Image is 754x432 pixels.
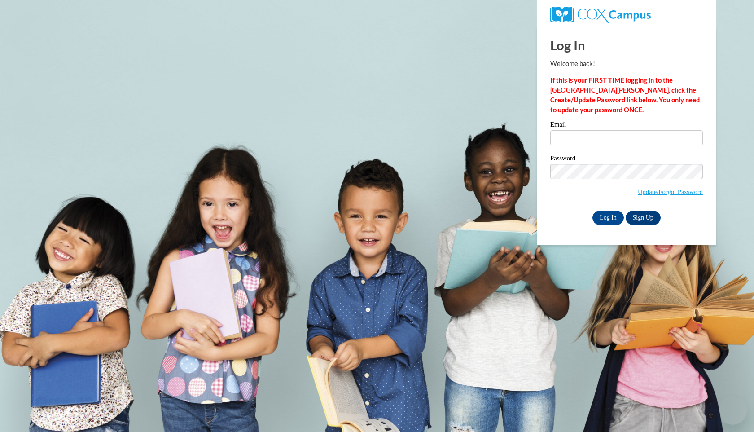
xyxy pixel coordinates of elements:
[718,396,747,425] iframe: Button to launch messaging window
[550,121,703,130] label: Email
[550,155,703,164] label: Password
[550,59,703,69] p: Welcome back!
[638,188,703,195] a: Update/Forgot Password
[550,76,700,114] strong: If this is your FIRST TIME logging in to the [GEOGRAPHIC_DATA][PERSON_NAME], click the Create/Upd...
[550,7,703,23] a: COX Campus
[592,211,624,225] input: Log In
[550,36,703,54] h1: Log In
[626,211,661,225] a: Sign Up
[550,7,651,23] img: COX Campus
